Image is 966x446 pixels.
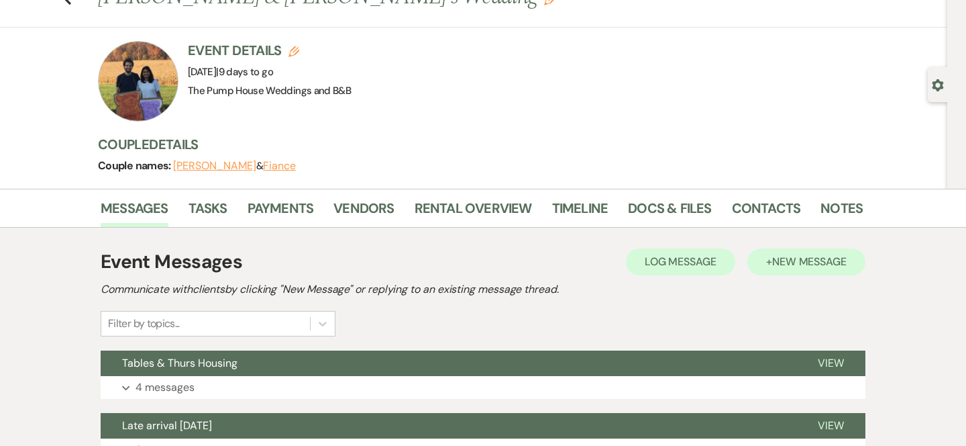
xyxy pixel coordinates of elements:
span: View [818,418,844,433]
button: +New Message [747,249,865,275]
span: & [173,159,296,173]
span: | [216,65,273,79]
span: 9 days to go [219,65,273,79]
a: Notes [820,197,863,227]
h3: Couple Details [98,135,849,154]
p: 4 messages [136,379,195,396]
a: Timeline [552,197,608,227]
span: Couple names: [98,159,173,173]
a: Docs & Files [628,197,711,227]
span: View [818,356,844,370]
button: Tables & Thurs Housing [101,351,796,376]
button: View [796,413,865,439]
a: Vendors [333,197,394,227]
span: Log Message [645,255,716,269]
button: Open lead details [932,78,944,91]
a: Tasks [189,197,227,227]
span: The Pump House Weddings and B&B [188,84,351,97]
div: Filter by topics... [108,316,180,332]
a: Contacts [732,197,801,227]
h1: Event Messages [101,248,242,276]
a: Rental Overview [415,197,532,227]
button: Log Message [626,249,735,275]
a: Payments [248,197,314,227]
button: Late arrival [DATE] [101,413,796,439]
span: Tables & Thurs Housing [122,356,237,370]
span: New Message [772,255,847,269]
a: Messages [101,197,168,227]
h2: Communicate with clients by clicking "New Message" or replying to an existing message thread. [101,281,865,298]
button: 4 messages [101,376,865,399]
button: Fiance [263,161,296,171]
span: Late arrival [DATE] [122,418,212,433]
button: [PERSON_NAME] [173,161,256,171]
span: [DATE] [188,65,273,79]
h3: Event Details [188,41,351,60]
button: View [796,351,865,376]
